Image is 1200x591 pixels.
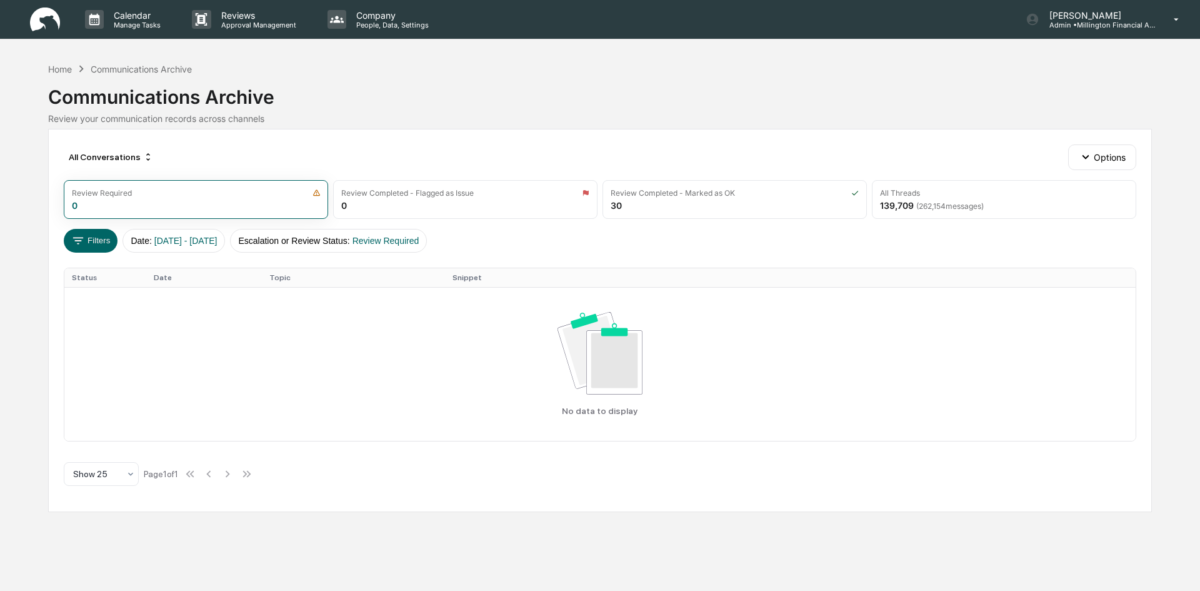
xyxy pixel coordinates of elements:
th: Date [146,268,262,287]
div: Review your communication records across channels [48,113,1152,124]
th: Snippet [445,268,1136,287]
p: [PERSON_NAME] [1039,10,1156,21]
div: All Conversations [64,147,158,167]
div: 30 [611,200,622,211]
div: All Threads [880,188,920,198]
p: No data to display [562,406,637,416]
div: Communications Archive [48,76,1152,108]
div: Review Completed - Flagged as Issue [341,188,474,198]
span: ( 262,154 messages) [916,201,984,211]
p: Reviews [211,10,302,21]
th: Status [64,268,146,287]
span: Review Required [352,236,419,246]
img: icon [851,189,859,197]
p: Company [346,10,435,21]
p: People, Data, Settings [346,21,435,29]
p: Approval Management [211,21,302,29]
button: Filters [64,229,118,253]
div: Home [48,64,72,74]
div: 0 [341,200,347,211]
th: Topic [262,268,445,287]
img: logo [30,8,60,32]
p: Manage Tasks [104,21,167,29]
div: Communications Archive [91,64,192,74]
div: Review Completed - Marked as OK [611,188,735,198]
span: [DATE] - [DATE] [154,236,217,246]
button: Escalation or Review Status:Review Required [230,229,427,253]
p: Calendar [104,10,167,21]
button: Date:[DATE] - [DATE] [122,229,225,253]
img: No data available [557,312,642,395]
img: icon [582,189,589,197]
img: icon [312,189,321,197]
iframe: Open customer support [1160,550,1194,583]
div: 139,709 [880,200,984,211]
div: Review Required [72,188,132,198]
button: Options [1068,144,1136,169]
p: Admin • Millington Financial Advisors, LLC [1039,21,1156,29]
div: Page 1 of 1 [144,469,178,479]
div: 0 [72,200,77,211]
